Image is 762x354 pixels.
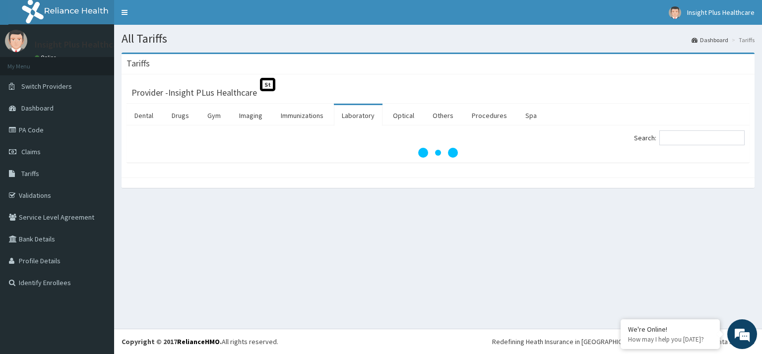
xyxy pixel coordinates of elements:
[5,30,27,52] img: User Image
[628,325,712,334] div: We're Online!
[260,78,275,91] span: St
[273,105,331,126] a: Immunizations
[669,6,681,19] img: User Image
[334,105,382,126] a: Laboratory
[231,105,270,126] a: Imaging
[492,337,755,347] div: Redefining Heath Insurance in [GEOGRAPHIC_DATA] using Telemedicine and Data Science!
[425,105,461,126] a: Others
[21,104,54,113] span: Dashboard
[114,329,762,354] footer: All rights reserved.
[122,32,755,45] h1: All Tariffs
[21,82,72,91] span: Switch Providers
[385,105,422,126] a: Optical
[127,59,150,68] h3: Tariffs
[35,40,126,49] p: Insight Plus Healthcare
[21,147,41,156] span: Claims
[21,169,39,178] span: Tariffs
[122,337,222,346] strong: Copyright © 2017 .
[464,105,515,126] a: Procedures
[729,36,755,44] li: Tariffs
[418,133,458,173] svg: audio-loading
[634,130,745,145] label: Search:
[628,335,712,344] p: How may I help you today?
[131,88,257,97] h3: Provider - Insight PLus Healthcare
[517,105,545,126] a: Spa
[199,105,229,126] a: Gym
[692,36,728,44] a: Dashboard
[177,337,220,346] a: RelianceHMO
[127,105,161,126] a: Dental
[687,8,755,17] span: Insight Plus Healthcare
[659,130,745,145] input: Search:
[35,54,59,61] a: Online
[164,105,197,126] a: Drugs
